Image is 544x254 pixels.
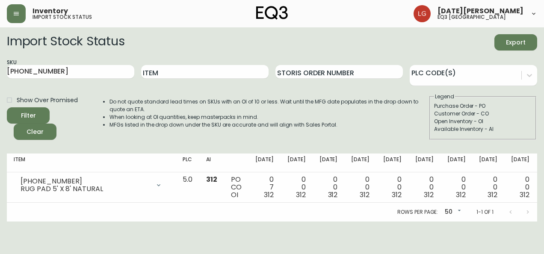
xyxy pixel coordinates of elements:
[408,154,441,172] th: [DATE]
[441,205,463,219] div: 50
[504,154,536,172] th: [DATE]
[14,124,56,140] button: Clear
[33,15,92,20] h5: import stock status
[281,154,313,172] th: [DATE]
[434,125,532,133] div: Available Inventory - AI
[7,154,176,172] th: Item
[176,172,199,203] td: 5.0
[476,208,494,216] p: 1-1 of 1
[344,154,376,172] th: [DATE]
[383,176,402,199] div: 0 0
[397,208,438,216] p: Rows per page:
[424,190,434,200] span: 312
[264,190,274,200] span: 312
[434,118,532,125] div: Open Inventory - OI
[231,176,242,199] div: PO CO
[206,174,217,184] span: 312
[447,176,466,199] div: 0 0
[33,8,68,15] span: Inventory
[313,154,345,172] th: [DATE]
[109,121,429,129] li: MFGs listed in the drop down under the SKU are accurate and will align with Sales Portal.
[21,177,150,185] div: [PHONE_NUMBER]
[248,154,281,172] th: [DATE]
[296,190,306,200] span: 312
[472,154,504,172] th: [DATE]
[109,113,429,121] li: When looking at OI quantities, keep masterpacks in mind.
[360,190,370,200] span: 312
[176,154,199,172] th: PLC
[441,154,473,172] th: [DATE]
[287,176,306,199] div: 0 0
[392,190,402,200] span: 312
[479,176,497,199] div: 0 0
[256,6,288,20] img: logo
[414,5,431,22] img: 2638f148bab13be18035375ceda1d187
[255,176,274,199] div: 0 7
[319,176,338,199] div: 0 0
[17,96,78,105] span: Show Over Promised
[434,93,455,100] legend: Legend
[21,185,150,193] div: RUG PAD 5' X 8' NATURAL
[376,154,408,172] th: [DATE]
[231,190,238,200] span: OI
[488,190,497,200] span: 312
[438,8,523,15] span: [DATE][PERSON_NAME]
[109,98,429,113] li: Do not quote standard lead times on SKUs with an OI of 10 or less. Wait until the MFG date popula...
[434,110,532,118] div: Customer Order - CO
[415,176,434,199] div: 0 0
[511,176,529,199] div: 0 0
[199,154,224,172] th: AI
[494,34,537,50] button: Export
[438,15,506,20] h5: eq3 [GEOGRAPHIC_DATA]
[14,176,169,195] div: [PHONE_NUMBER]RUG PAD 5' X 8' NATURAL
[7,34,124,50] h2: Import Stock Status
[501,37,530,48] span: Export
[7,107,50,124] button: Filter
[328,190,338,200] span: 312
[21,127,50,137] span: Clear
[456,190,466,200] span: 312
[351,176,370,199] div: 0 0
[434,102,532,110] div: Purchase Order - PO
[520,190,529,200] span: 312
